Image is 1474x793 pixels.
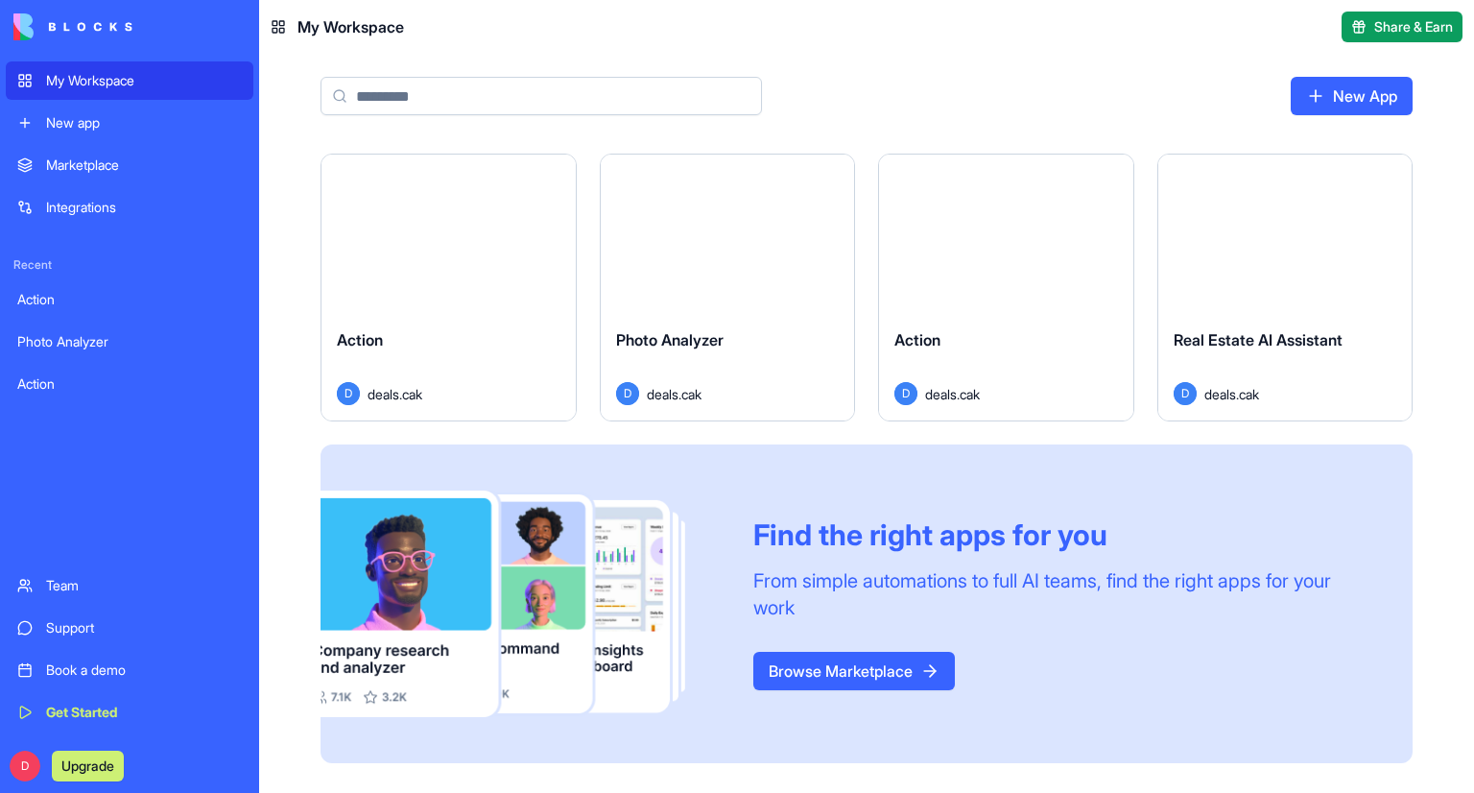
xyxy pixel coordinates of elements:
[753,517,1367,552] div: Find the right apps for you
[1157,154,1414,421] a: Real Estate AI AssistantDdeals.cak
[753,567,1367,621] div: From simple automations to full AI teams, find the right apps for your work
[321,491,723,717] img: Frame_181_egmpey.png
[297,15,404,38] span: My Workspace
[17,332,242,351] div: Photo Analyzer
[46,71,242,90] div: My Workspace
[6,566,253,605] a: Team
[13,13,132,40] img: logo
[46,703,242,722] div: Get Started
[337,330,383,349] span: Action
[1174,382,1197,405] span: D
[600,154,856,421] a: Photo AnalyzerDdeals.cak
[1174,330,1343,349] span: Real Estate AI Assistant
[616,330,724,349] span: Photo Analyzer
[321,154,577,421] a: ActionDdeals.cak
[10,751,40,781] span: D
[52,751,124,781] button: Upgrade
[6,651,253,689] a: Book a demo
[925,384,980,404] span: deals.cak
[1342,12,1462,42] button: Share & Earn
[1291,77,1413,115] a: New App
[368,384,422,404] span: deals.cak
[6,609,253,647] a: Support
[616,382,639,405] span: D
[52,756,124,775] a: Upgrade
[6,323,253,361] a: Photo Analyzer
[6,188,253,227] a: Integrations
[6,146,253,184] a: Marketplace
[46,576,242,595] div: Team
[46,156,242,175] div: Marketplace
[46,618,242,637] div: Support
[6,257,253,273] span: Recent
[878,154,1134,421] a: ActionDdeals.cak
[1374,17,1453,36] span: Share & Earn
[6,365,253,403] a: Action
[337,382,360,405] span: D
[17,290,242,309] div: Action
[6,693,253,732] a: Get Started
[647,384,701,404] span: deals.cak
[894,330,940,349] span: Action
[46,198,242,217] div: Integrations
[46,113,242,132] div: New app
[753,652,955,690] a: Browse Marketplace
[6,280,253,319] a: Action
[17,374,242,394] div: Action
[6,104,253,142] a: New app
[1204,384,1259,404] span: deals.cak
[46,661,242,680] div: Book a demo
[894,382,917,405] span: D
[6,61,253,100] a: My Workspace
